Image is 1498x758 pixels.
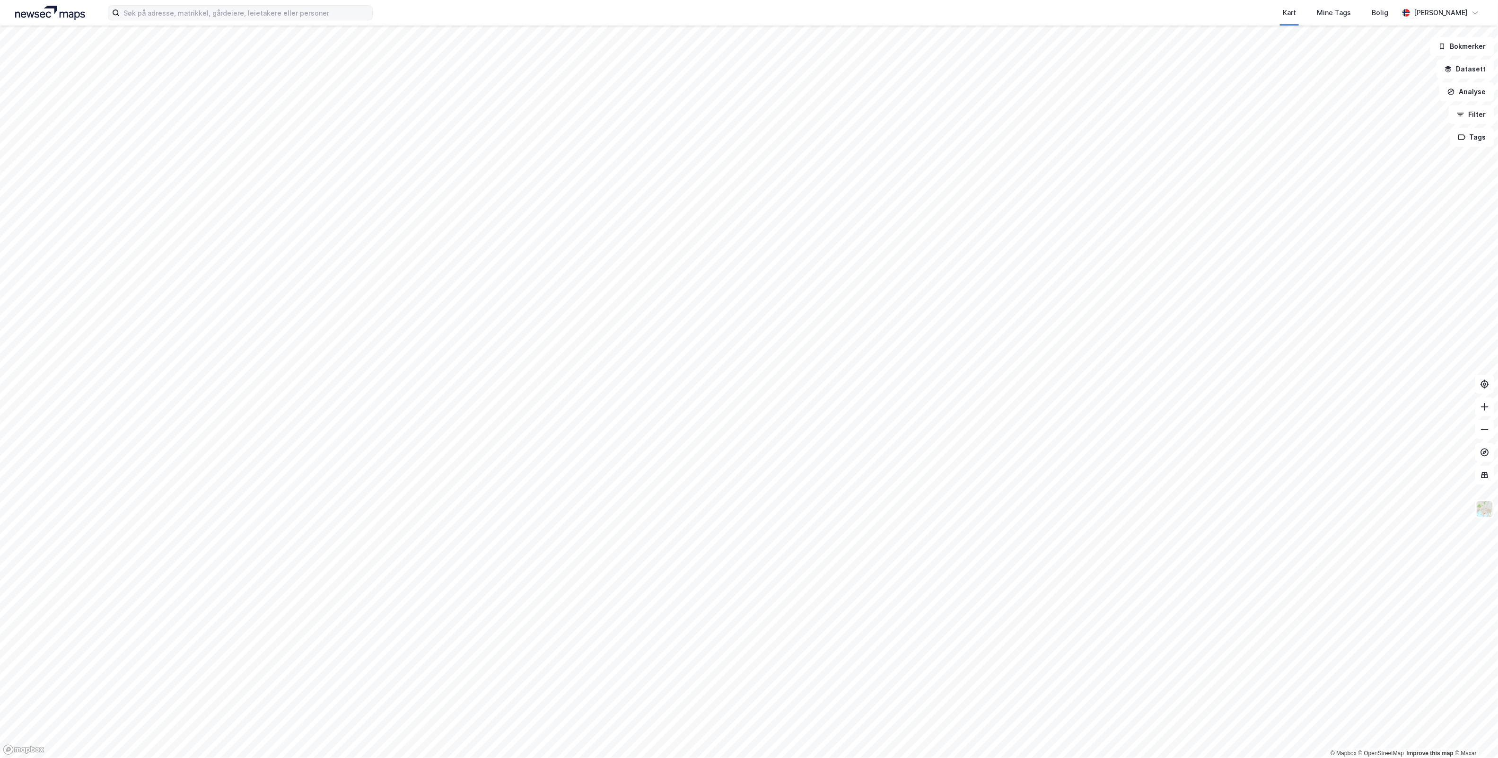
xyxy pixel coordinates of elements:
a: Mapbox [1331,750,1357,757]
input: Søk på adresse, matrikkel, gårdeiere, leietakere eller personer [120,6,372,20]
iframe: Chat Widget [1451,713,1498,758]
button: Datasett [1437,60,1494,79]
a: OpenStreetMap [1358,750,1404,757]
a: Mapbox homepage [3,744,44,755]
div: [PERSON_NAME] [1414,7,1468,18]
div: Bolig [1372,7,1388,18]
button: Bokmerker [1430,37,1494,56]
div: Kart [1283,7,1296,18]
img: logo.a4113a55bc3d86da70a041830d287a7e.svg [15,6,85,20]
div: Kontrollprogram for chat [1451,713,1498,758]
button: Tags [1450,128,1494,147]
button: Analyse [1439,82,1494,101]
img: Z [1476,500,1494,518]
a: Improve this map [1407,750,1454,757]
div: Mine Tags [1317,7,1351,18]
button: Filter [1449,105,1494,124]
